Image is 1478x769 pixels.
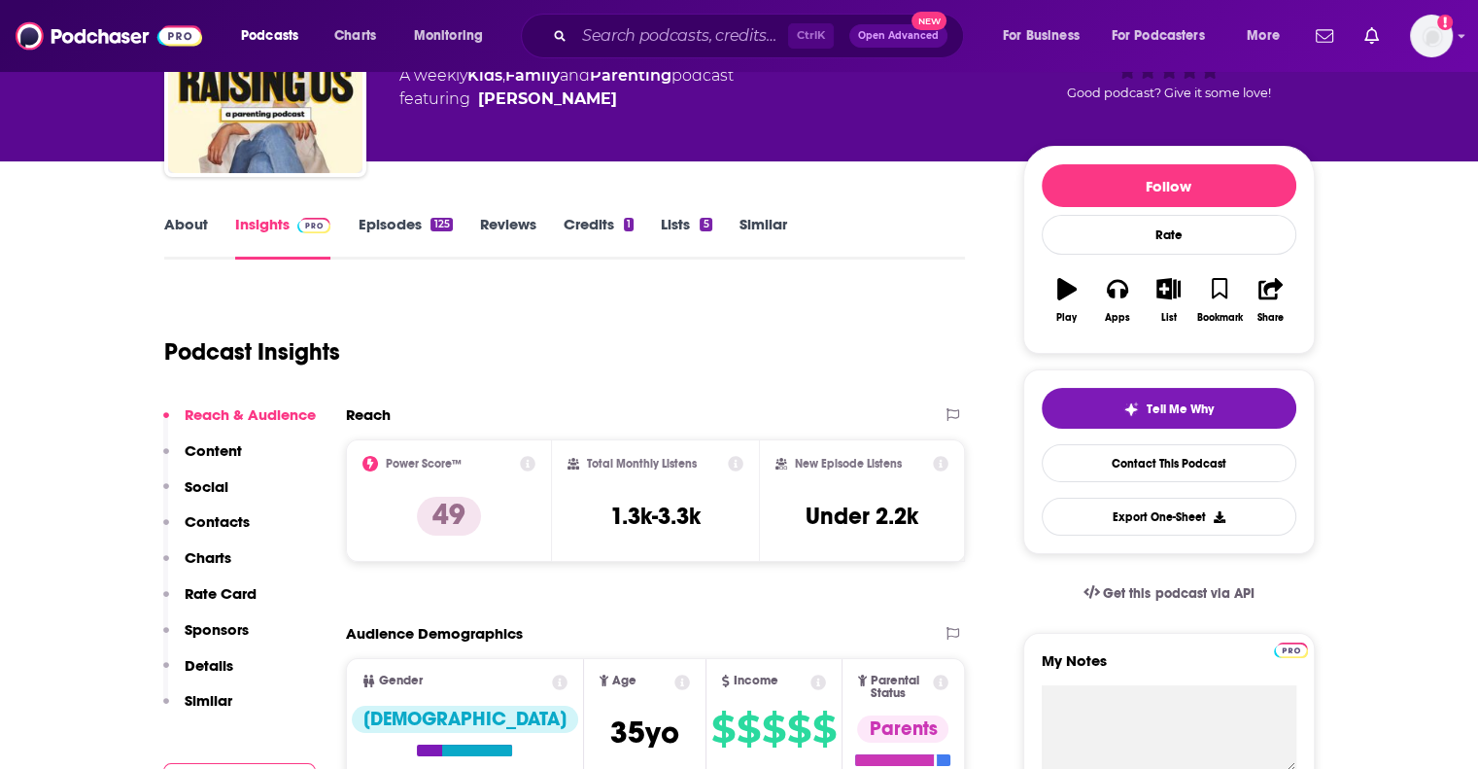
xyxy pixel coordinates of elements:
button: tell me why sparkleTell Me Why [1042,388,1296,429]
span: Age [612,675,636,687]
div: List [1161,312,1177,324]
span: Ctrl K [788,23,834,49]
a: Show notifications dropdown [1308,19,1341,52]
div: Apps [1105,312,1130,324]
img: Podchaser Pro [1274,643,1308,658]
img: Podchaser - Follow, Share and Rate Podcasts [16,17,202,54]
span: , [502,66,505,85]
span: Tell Me Why [1147,402,1214,417]
a: Contact This Podcast [1042,444,1296,482]
span: Logged in as MackenzieCollier [1410,15,1453,57]
a: Get this podcast via API [1068,570,1270,617]
button: Sponsors [163,620,249,656]
a: Credits1 [564,215,634,260]
span: $ [711,714,735,745]
h2: Power Score™ [386,457,462,471]
div: Play [1056,312,1077,324]
p: Similar [185,691,232,710]
button: Reach & Audience [163,405,316,441]
span: Podcasts [241,22,298,50]
span: For Podcasters [1112,22,1205,50]
button: List [1143,265,1193,335]
span: $ [762,714,785,745]
a: Parenting [590,66,671,85]
p: Reach & Audience [185,405,316,424]
span: Good podcast? Give it some love! [1067,86,1271,100]
label: My Notes [1042,651,1296,685]
span: Monitoring [414,22,483,50]
button: Apps [1092,265,1143,335]
button: Export One-Sheet [1042,498,1296,536]
button: Details [163,656,233,692]
button: Contacts [163,512,250,548]
span: $ [787,714,810,745]
button: Play [1042,265,1092,335]
img: User Profile [1410,15,1453,57]
span: Gender [379,675,423,687]
button: Follow [1042,164,1296,207]
div: [DEMOGRAPHIC_DATA] [352,706,578,733]
a: Lists5 [661,215,711,260]
span: Get this podcast via API [1103,585,1254,602]
button: Bookmark [1194,265,1245,335]
a: Similar [739,215,787,260]
button: open menu [989,20,1104,52]
button: Social [163,477,228,513]
span: and [560,66,590,85]
button: open menu [1233,20,1304,52]
h2: Reach [346,405,391,424]
svg: Add a profile image [1437,15,1453,30]
span: Income [734,675,778,687]
div: Bookmark [1196,312,1242,324]
button: Share [1245,265,1295,335]
a: Episodes125 [358,215,452,260]
img: tell me why sparkle [1123,402,1139,417]
span: $ [737,714,760,745]
p: 49 [417,497,481,536]
p: Rate Card [185,584,257,603]
button: open menu [400,20,508,52]
input: Search podcasts, credits, & more... [574,20,788,52]
button: open menu [1099,20,1233,52]
div: 1 [624,218,634,231]
a: Reviews [480,215,536,260]
a: Kids [467,66,502,85]
div: Share [1257,312,1284,324]
span: 35 yo [610,714,679,752]
h2: Total Monthly Listens [587,457,697,471]
button: Show profile menu [1410,15,1453,57]
button: Open AdvancedNew [849,24,947,48]
button: open menu [227,20,324,52]
h3: 1.3k-3.3k [610,502,701,531]
span: For Business [1003,22,1080,50]
div: 125 [430,218,452,231]
span: featuring [399,87,734,111]
div: 5 [700,218,711,231]
button: Rate Card [163,584,257,620]
h1: Podcast Insights [164,337,340,367]
h2: New Episode Listens [795,457,902,471]
p: Contacts [185,512,250,531]
p: Social [185,477,228,496]
p: Charts [185,548,231,567]
a: Family [505,66,560,85]
span: New [911,12,946,30]
button: Content [163,441,242,477]
a: Pro website [1274,640,1308,658]
div: A weekly podcast [399,64,734,111]
p: Details [185,656,233,675]
button: Similar [163,691,232,727]
button: Charts [163,548,231,584]
a: Matthew Winner [478,87,617,111]
a: Charts [322,20,388,52]
a: About [164,215,208,260]
span: $ [812,714,836,745]
div: Parents [857,716,948,743]
a: InsightsPodchaser Pro [235,215,331,260]
h2: Audience Demographics [346,624,523,643]
span: Parental Status [871,675,930,700]
span: More [1247,22,1280,50]
span: Charts [334,22,376,50]
img: Podchaser Pro [297,218,331,233]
